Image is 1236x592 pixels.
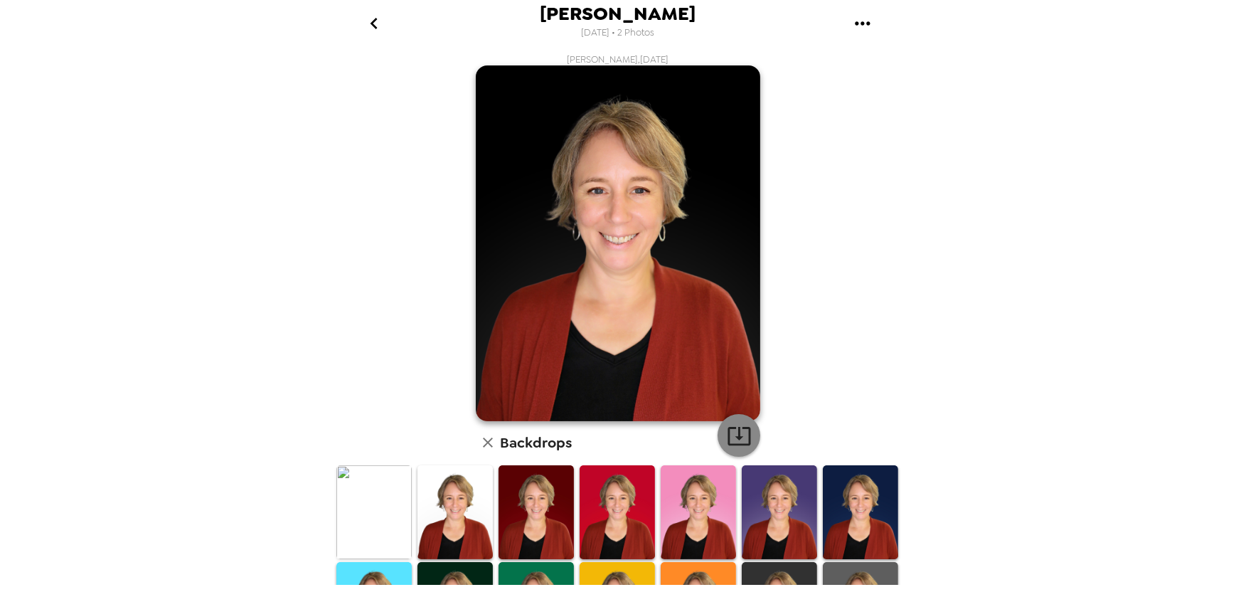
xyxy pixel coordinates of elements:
img: Original [336,465,412,559]
span: [DATE] • 2 Photos [582,23,655,43]
span: [PERSON_NAME] , [DATE] [568,53,669,65]
span: [PERSON_NAME] [540,4,696,23]
img: user [476,65,760,421]
h6: Backdrops [500,431,572,454]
